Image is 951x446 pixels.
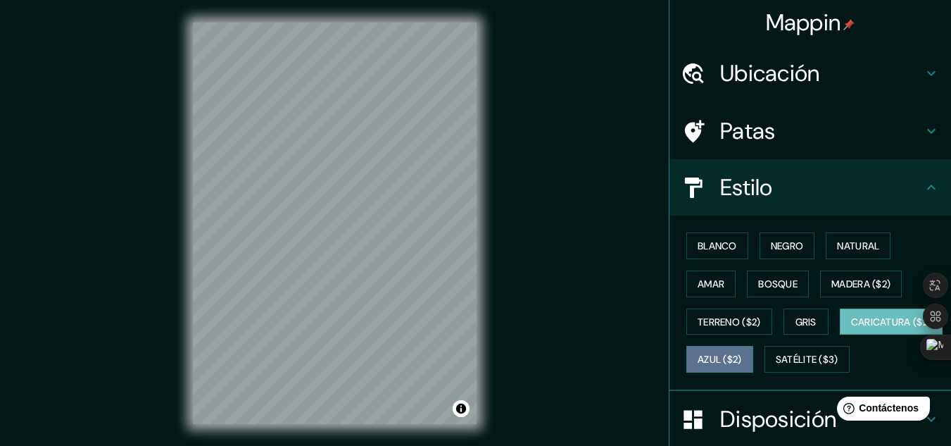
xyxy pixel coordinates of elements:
font: Madera ($2) [831,278,890,290]
img: pin-icon.png [843,19,855,30]
button: Blanco [686,233,748,259]
font: Natural [837,240,879,252]
font: Amar [698,278,724,290]
button: Gris [783,309,829,335]
div: Patas [669,103,951,159]
canvas: Mapa [193,23,477,424]
font: Gris [795,316,817,328]
button: Caricatura ($2) [840,309,943,335]
button: Amar [686,271,736,297]
font: Satélite ($3) [776,354,838,366]
button: Terreno ($2) [686,309,772,335]
button: Azul ($2) [686,346,753,373]
font: Blanco [698,240,737,252]
button: Madera ($2) [820,271,902,297]
iframe: Lanzador de widgets de ayuda [826,391,936,430]
font: Mappin [766,8,841,37]
font: Terreno ($2) [698,316,761,328]
button: Activar o desactivar atribución [453,400,470,417]
font: Ubicación [720,58,820,88]
button: Natural [826,233,890,259]
font: Disposición [720,404,836,434]
font: Azul ($2) [698,354,742,366]
font: Caricatura ($2) [851,316,932,328]
font: Estilo [720,173,773,202]
button: Bosque [747,271,809,297]
div: Ubicación [669,45,951,101]
button: Satélite ($3) [764,346,850,373]
div: Estilo [669,159,951,216]
font: Bosque [758,278,798,290]
button: Negro [760,233,815,259]
font: Negro [771,240,804,252]
font: Patas [720,116,776,146]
